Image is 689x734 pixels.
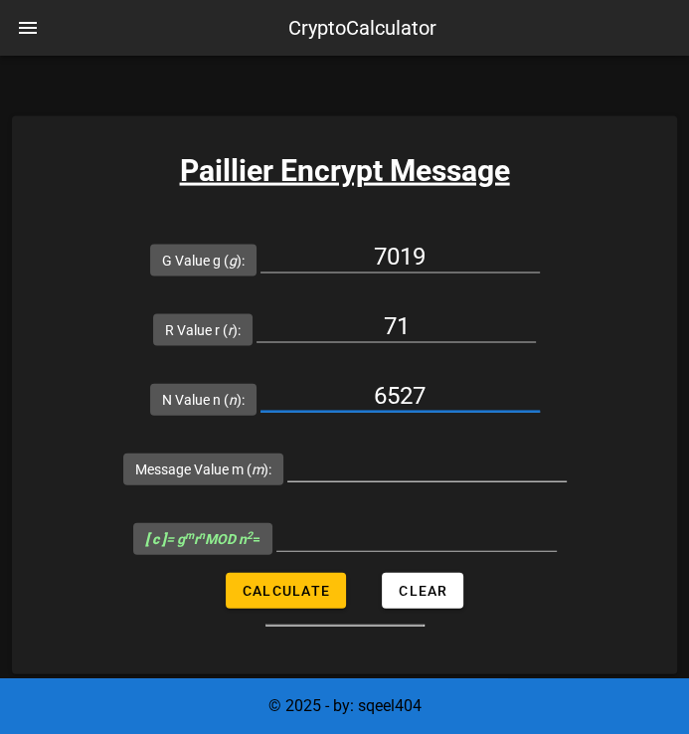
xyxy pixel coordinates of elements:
label: G Value g ( ): [162,251,245,271]
i: m [252,461,263,477]
button: Calculate [226,573,346,609]
span: © 2025 - by: sqeel404 [268,696,422,715]
sup: 2 [247,529,253,542]
i: g [229,253,237,269]
i: = g r MOD n [145,531,253,547]
label: Message Value m ( ): [135,459,271,479]
button: nav-menu-toggle [4,4,52,52]
span: Calculate [242,583,330,599]
b: [ c ] [145,531,166,547]
span: Clear [398,583,447,599]
button: Clear [382,573,463,609]
i: n [229,392,237,408]
div: CryptoCalculator [288,13,436,43]
label: R Value r ( ): [165,320,241,340]
label: N Value n ( ): [162,390,245,410]
span: = [145,531,260,547]
sup: m [185,529,194,542]
i: r [228,322,233,338]
sup: n [199,529,205,542]
h3: Paillier Encrypt Message [12,148,677,193]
